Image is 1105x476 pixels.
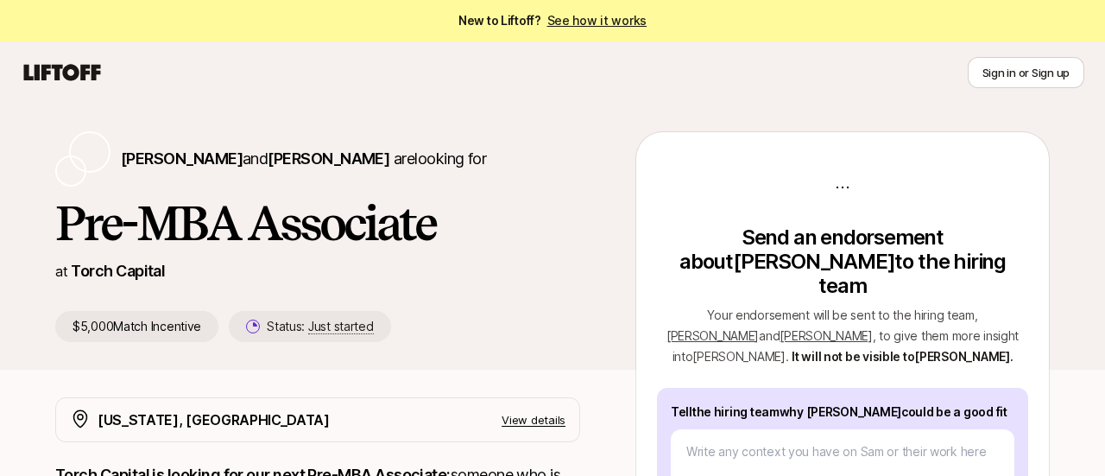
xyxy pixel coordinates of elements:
a: See how it works [547,13,647,28]
p: $5,000 Match Incentive [55,311,218,342]
span: [PERSON_NAME] [268,149,389,168]
p: View details [502,411,565,428]
span: [PERSON_NAME] [666,328,759,343]
span: New to Liftoff? [458,10,647,31]
p: Tell the hiring team why [PERSON_NAME] could be a good fit [671,402,1014,422]
span: and [759,328,873,343]
span: It will not be visible to [PERSON_NAME] . [792,349,1013,364]
span: [PERSON_NAME] [780,328,872,343]
p: at [55,260,67,282]
h1: Pre-MBA Associate [55,197,580,249]
p: Send an endorsement about [PERSON_NAME] to the hiring team [657,225,1028,298]
p: Status: [267,316,373,337]
span: Just started [308,319,374,334]
p: [US_STATE], [GEOGRAPHIC_DATA] [98,409,330,431]
span: Your endorsement will be sent to the hiring team , , to give them more insight into [PERSON_NAME] . [666,308,1019,364]
button: Sign in or Sign up [968,57,1084,88]
span: and [243,149,389,168]
span: [PERSON_NAME] [121,149,243,168]
a: Torch Capital [71,262,165,280]
p: are looking for [121,147,486,171]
